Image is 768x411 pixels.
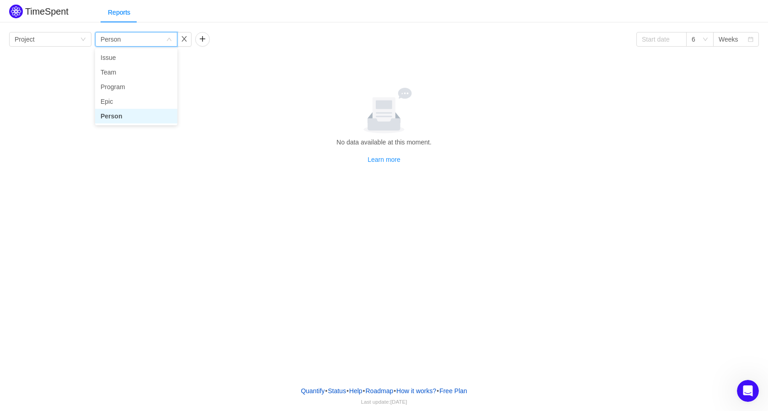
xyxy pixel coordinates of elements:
[396,384,437,398] button: How it works?
[15,32,35,46] div: Project
[349,384,363,398] a: Help
[394,387,396,395] span: •
[703,37,708,43] i: icon: down
[748,37,753,43] i: icon: calendar
[80,37,86,43] i: icon: down
[166,37,172,43] i: icon: down
[719,32,738,46] div: Weeks
[325,387,327,395] span: •
[365,384,394,398] a: Roadmap
[95,109,177,123] li: Person
[101,32,121,46] div: Person
[390,399,407,405] span: [DATE]
[25,6,69,16] h2: TimeSpent
[347,387,349,395] span: •
[101,2,138,23] div: Reports
[361,399,407,405] span: Last update:
[437,387,439,395] span: •
[692,32,695,46] div: 6
[95,94,177,109] li: Epic
[95,80,177,94] li: Program
[177,32,192,47] button: icon: close
[363,387,365,395] span: •
[9,5,23,18] img: Quantify logo
[368,156,400,163] a: Learn more
[336,139,432,146] span: No data available at this moment.
[95,65,177,80] li: Team
[737,380,759,402] iframe: Intercom live chat
[195,32,210,47] button: icon: plus
[95,50,177,65] li: Issue
[300,384,325,398] a: Quantify
[636,32,687,47] input: Start date
[327,384,347,398] a: Status
[439,384,468,398] button: Free Plan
